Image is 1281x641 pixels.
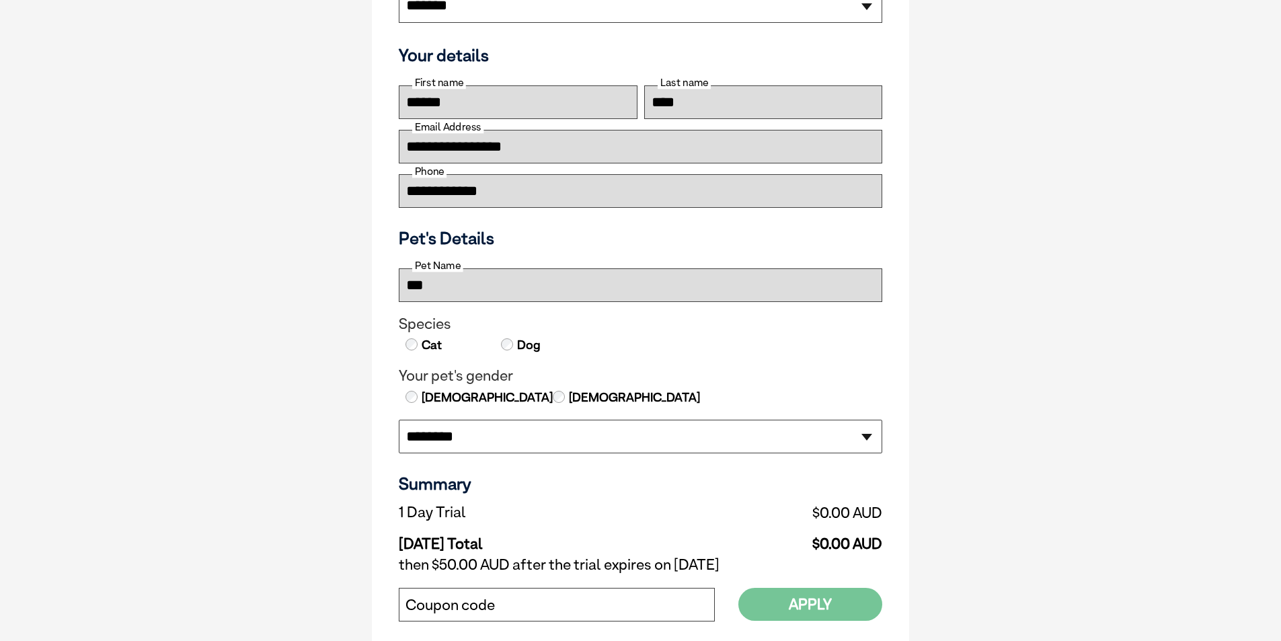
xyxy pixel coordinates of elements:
[399,315,882,333] legend: Species
[738,588,882,621] button: Apply
[399,45,882,65] h3: Your details
[399,553,882,577] td: then $50.00 AUD after the trial expires on [DATE]
[399,500,662,525] td: 1 Day Trial
[412,77,466,89] label: First name
[662,500,882,525] td: $0.00 AUD
[412,165,447,178] label: Phone
[412,121,483,133] label: Email Address
[405,597,495,614] label: Coupon code
[399,474,882,494] h3: Summary
[662,525,882,553] td: $0.00 AUD
[399,525,662,553] td: [DATE] Total
[399,367,882,385] legend: Your pet's gender
[658,77,711,89] label: Last name
[393,228,888,248] h3: Pet's Details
